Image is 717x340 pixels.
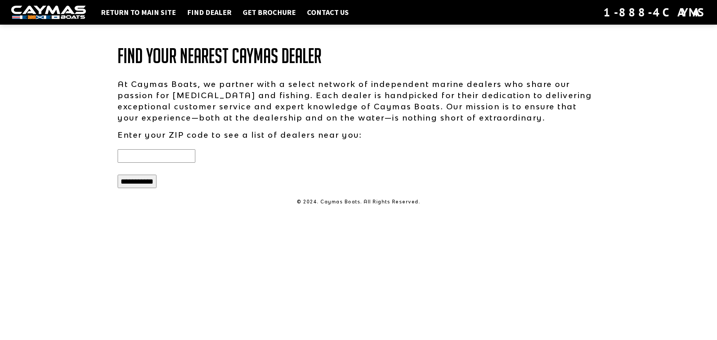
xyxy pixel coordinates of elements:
[97,7,180,17] a: Return to main site
[118,199,599,205] p: © 2024. Caymas Boats. All Rights Reserved.
[239,7,299,17] a: Get Brochure
[303,7,353,17] a: Contact Us
[183,7,235,17] a: Find Dealer
[118,45,599,67] h1: Find Your Nearest Caymas Dealer
[11,6,86,19] img: white-logo-c9c8dbefe5ff5ceceb0f0178aa75bf4bb51f6bca0971e226c86eb53dfe498488.png
[603,4,706,21] div: 1-888-4CAYMAS
[118,78,599,123] p: At Caymas Boats, we partner with a select network of independent marine dealers who share our pas...
[118,129,599,140] p: Enter your ZIP code to see a list of dealers near you:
